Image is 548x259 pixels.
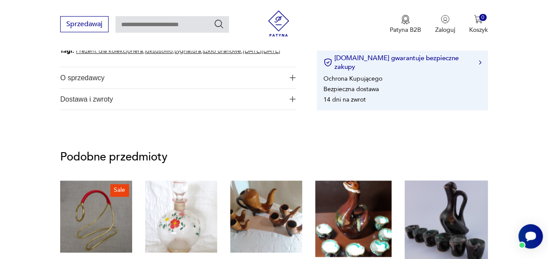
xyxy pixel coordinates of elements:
p: Koszyk [469,26,488,34]
a: Prezent dla kolekcjonera [76,47,143,55]
a: Sprzedawaj [60,22,109,28]
img: Ikona medalu [401,15,410,24]
button: Szukaj [214,19,224,29]
a: szkło uranowe [203,47,241,55]
a: [DATE][DATE] [243,47,280,55]
a: sygnatura [174,47,201,55]
span: O sprzedawcy [60,67,284,88]
div: 0 [479,14,487,21]
button: 0Koszyk [469,15,488,34]
p: Zaloguj [435,26,455,34]
button: [DOMAIN_NAME] gwarantuje bezpieczne zakupy [323,54,481,71]
button: Zaloguj [435,15,455,34]
li: Bezpieczna dostawa [323,85,379,93]
p: Patyna B2B [390,26,421,34]
li: Ochrona Kupującego [323,74,382,82]
button: Sprzedawaj [60,16,109,32]
span: Dostawa i zwroty [60,89,284,109]
p: , , , , [60,45,280,56]
img: Ikona strzałki w prawo [479,60,481,65]
iframe: Smartsupp widget button [518,224,543,249]
img: Ikona koszyka [474,15,483,24]
img: Ikona plusa [289,96,296,102]
li: 14 dni na zwrot [323,95,366,103]
img: Ikona certyfikatu [323,58,332,67]
b: Tagi: [60,47,74,55]
button: Patyna B2B [390,15,421,34]
a: luksusowo [145,47,173,55]
img: Patyna - sklep z meblami i dekoracjami vintage [265,10,292,37]
img: Ikonka użytkownika [441,15,449,24]
p: Podobne przedmioty [60,152,487,162]
button: Ikona plusaDostawa i zwroty [60,89,296,109]
a: Ikona medaluPatyna B2B [390,15,421,34]
img: Ikona plusa [289,75,296,81]
button: Ikona plusaO sprzedawcy [60,67,296,88]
